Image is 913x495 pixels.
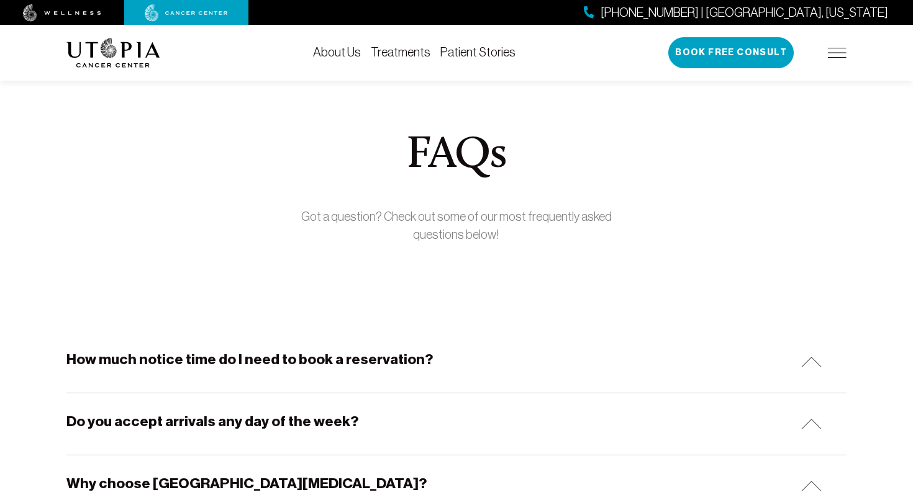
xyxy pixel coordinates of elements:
[66,350,433,369] h5: How much notice time do I need to book a reservation?
[668,37,794,68] button: Book Free Consult
[584,4,888,22] a: [PHONE_NUMBER] | [GEOGRAPHIC_DATA], [US_STATE]
[23,4,101,22] img: wellness
[66,412,358,431] h5: Do you accept arrivals any day of the week?
[440,45,516,59] a: Patient Stories
[66,38,160,68] img: logo
[66,474,427,493] h5: Why choose [GEOGRAPHIC_DATA][MEDICAL_DATA]?
[313,45,361,59] a: About Us
[145,4,228,22] img: cancer center
[298,208,614,244] p: Got a question? Check out some of our most frequently asked questions below!
[601,4,888,22] span: [PHONE_NUMBER] | [GEOGRAPHIC_DATA], [US_STATE]
[298,133,614,178] h1: FAQs
[828,48,847,58] img: icon-hamburger
[371,45,430,59] a: Treatments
